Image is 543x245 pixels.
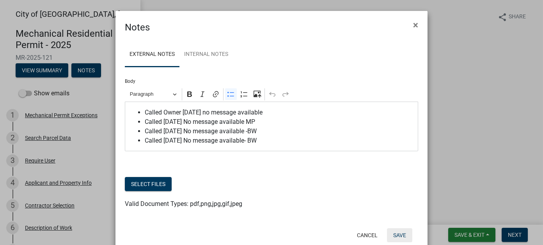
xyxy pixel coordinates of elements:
div: Editor editing area: main. Press Alt+0 for help. [125,102,418,151]
label: Body [125,79,135,84]
a: External Notes [125,42,179,67]
button: Save [387,228,412,242]
span: Called [DATE] No message available- BW [145,136,414,145]
button: Paragraph, Heading [126,88,180,100]
span: Called Owner [DATE] no message available [145,108,414,117]
span: Paragraph [130,89,170,99]
h4: Notes [125,20,150,34]
div: Editor toolbar [125,87,418,102]
span: × [413,20,418,30]
a: Internal Notes [179,42,233,67]
span: Valid Document Types: pdf,png,jpg,gif,jpeg [125,200,242,207]
button: Cancel [351,228,384,242]
button: Close [407,14,424,36]
button: Select files [125,177,172,191]
span: Called [DATE] No message available -BW [145,127,414,136]
span: Called [DATE] No message available MP [145,117,414,127]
